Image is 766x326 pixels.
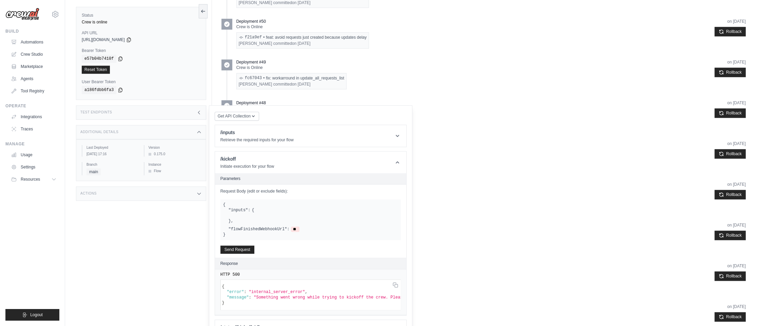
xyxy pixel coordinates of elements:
[714,312,746,322] button: Rollback
[254,295,434,300] span: "Something went wrong while trying to kickoff the crew. Please try again."
[149,168,200,174] div: Flow
[220,137,294,143] p: Retrieve the required inputs for your flow
[8,174,59,185] button: Resources
[86,162,138,167] label: Branch
[82,19,200,25] div: Crew is online
[80,130,118,134] h3: Additional Details
[252,207,254,213] span: {
[732,293,766,326] div: Widget de chat
[8,86,59,96] a: Tool Registry
[5,103,59,109] div: Operate
[8,124,59,134] a: Traces
[229,227,290,232] label: "flowFinishedWebhookUrl":
[236,19,266,24] p: Deployment #50
[727,264,746,268] time: July 23, 2025 at 10:28 GMT-3
[5,309,59,321] button: Logout
[714,271,746,281] button: Rollback
[222,284,224,289] span: {
[220,156,274,162] h1: /kickoff
[149,151,200,157] div: 0.175.0
[223,232,225,237] span: }
[239,35,367,40] div: feat: avoid requests just created because updates delay
[305,290,307,294] span: ,
[245,75,262,81] a: fc67043
[220,188,401,194] label: Request Body (edit or exclude fields):
[714,68,746,77] button: Rollback
[236,65,347,70] p: Crew is Online
[220,129,294,136] h1: /inputs
[227,295,249,300] span: "message"
[5,141,59,147] div: Manage
[80,110,112,114] h3: Test Endpoints
[8,73,59,84] a: Agents
[714,108,746,118] button: Rollback
[220,246,254,254] button: Send Request
[229,218,231,224] span: }
[244,290,246,294] span: :
[220,176,401,181] h2: Parameters
[82,37,125,42] span: [URL][DOMAIN_NAME]
[292,41,310,46] time: July 30, 2025 at 11:53 GMT-3
[8,37,59,48] a: Automations
[245,35,262,40] a: f21a9ef
[218,113,251,119] span: Get API Collection
[149,145,200,150] label: Version
[727,141,746,146] time: July 25, 2025 at 15:16 GMT-3
[727,223,746,228] time: July 23, 2025 at 10:42 GMT-3
[222,301,224,305] span: }
[236,24,369,30] p: Crew is Online
[220,164,274,169] p: Initiate execution for your flow
[263,35,264,40] span: •
[263,75,264,81] span: •
[86,145,138,150] label: Last Deployed
[82,13,200,18] label: Status
[732,293,766,326] iframe: Chat Widget
[292,82,310,87] time: July 30, 2025 at 10:43 GMT-3
[292,0,310,5] time: July 30, 2025 at 11:53 GMT-3
[5,29,59,34] div: Build
[239,41,367,46] div: [PERSON_NAME] committed
[236,100,266,106] p: Deployment #48
[8,162,59,173] a: Settings
[714,27,746,36] button: Rollback
[727,182,746,187] time: July 23, 2025 at 13:49 GMT-3
[231,218,233,224] span: ,
[236,59,266,65] p: Deployment #49
[21,177,40,182] span: Resources
[82,55,116,63] code: e57b04b7410f
[82,30,200,36] label: API URL
[239,81,344,87] div: [PERSON_NAME] committed
[727,19,746,24] time: July 30, 2025 at 11:53 GMT-3
[8,149,59,160] a: Usage
[149,162,200,167] label: Instance
[82,48,200,53] label: Bearer Token
[227,290,244,294] span: "error"
[249,295,251,300] span: :
[8,111,59,122] a: Integrations
[80,192,97,196] h3: Actions
[8,61,59,72] a: Marketplace
[249,290,305,294] span: "internal_server_error"
[82,66,110,74] a: Reset Token
[215,112,259,121] button: Get API Collection
[8,49,59,60] a: Crew Studio
[86,168,101,175] span: main
[82,79,200,85] label: User Bearer Token
[86,152,106,156] time: August 29, 2025 at 17:16 GMT-3
[727,101,746,105] time: July 25, 2025 at 15:52 GMT-3
[239,75,344,81] div: fix: workarround in update_all_requests_list
[5,8,39,21] img: Logo
[727,60,746,65] time: July 30, 2025 at 10:46 GMT-3
[220,272,401,277] pre: HTTP 500
[727,304,746,309] time: July 21, 2025 at 09:10 GMT-3
[223,202,225,207] span: {
[714,231,746,240] button: Rollback
[30,312,43,318] span: Logout
[220,261,238,266] h2: Response
[229,207,251,213] label: "inputs":
[714,149,746,159] button: Rollback
[714,190,746,199] button: Rollback
[82,86,116,94] code: a186fdbb6fa3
